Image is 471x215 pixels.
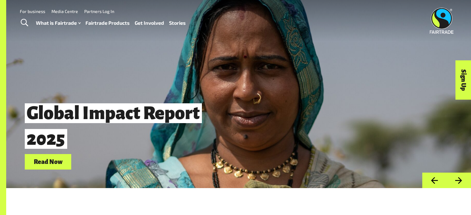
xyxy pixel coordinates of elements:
button: Next [447,173,471,188]
a: Stories [169,19,186,28]
a: Media Centre [51,9,78,14]
a: Fairtrade Products [85,19,130,28]
a: Partners Log In [84,9,114,14]
span: Global Impact Report 2025 [25,103,202,149]
a: Toggle Search [17,15,32,31]
a: Read Now [25,154,71,170]
img: Fairtrade Australia New Zealand logo [430,8,454,34]
a: What is Fairtrade [36,19,81,28]
a: Get Involved [135,19,164,28]
a: For business [20,9,45,14]
button: Previous [422,173,447,188]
